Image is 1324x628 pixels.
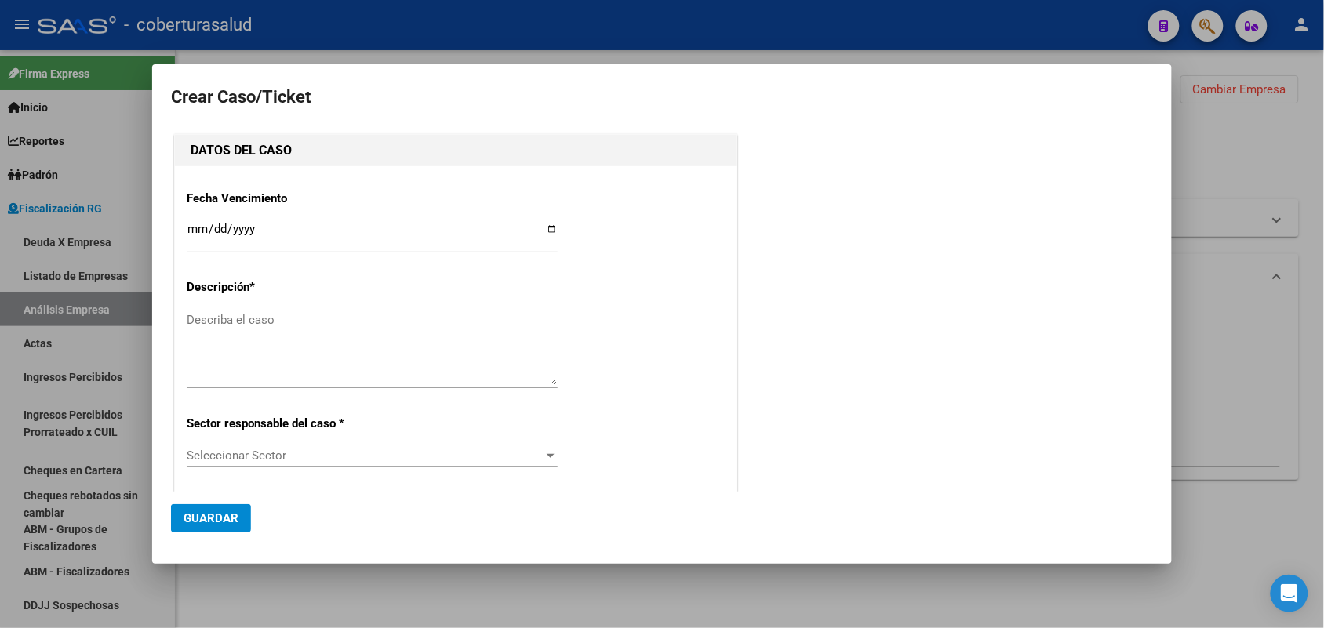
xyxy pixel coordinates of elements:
[187,415,348,433] p: Sector responsable del caso *
[171,504,251,532] button: Guardar
[1271,575,1308,612] div: Open Intercom Messenger
[187,278,348,296] p: Descripción
[187,448,544,463] span: Seleccionar Sector
[171,82,1153,112] h2: Crear Caso/Ticket
[191,143,292,158] strong: DATOS DEL CASO
[187,190,348,208] p: Fecha Vencimiento
[184,511,238,525] span: Guardar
